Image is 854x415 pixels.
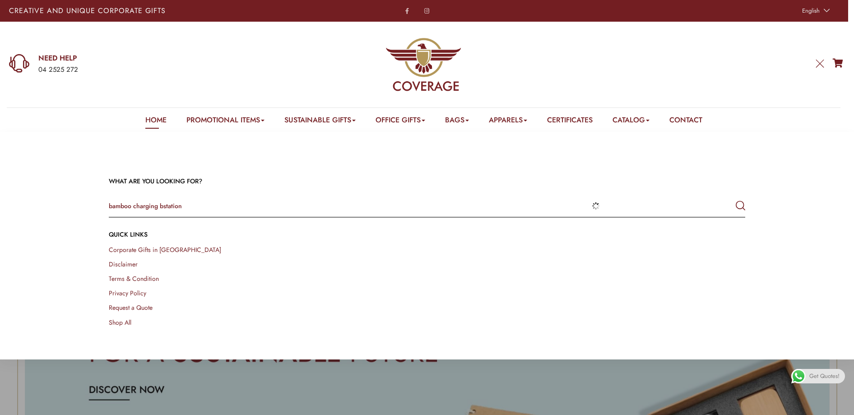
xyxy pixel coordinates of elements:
[9,7,337,14] p: Creative and Unique Corporate Gifts
[186,115,265,129] a: Promotional Items
[38,53,278,63] a: NEED HELP
[802,6,820,15] span: English
[798,5,832,17] a: English
[489,115,527,129] a: Apparels
[109,289,146,298] a: Privacy Policy
[38,64,278,76] div: 04 2525 272
[109,195,618,217] input: Search products...
[547,115,593,129] a: Certificates
[109,260,138,269] a: Disclaimer
[145,115,167,129] a: Home
[809,369,840,383] span: Get Quotes!
[669,115,702,129] a: Contact
[109,245,221,254] a: Corporate Gifts in [GEOGRAPHIC_DATA]
[109,318,131,327] a: Shop All
[109,274,159,283] a: Terms & Condition
[284,115,356,129] a: Sustainable Gifts
[109,177,745,186] h3: WHAT ARE YOU LOOKING FOR?
[445,115,469,129] a: Bags
[613,115,650,129] a: Catalog
[376,115,425,129] a: Office Gifts
[109,303,153,312] a: Request a Quote
[109,230,745,239] h4: QUICK LINKs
